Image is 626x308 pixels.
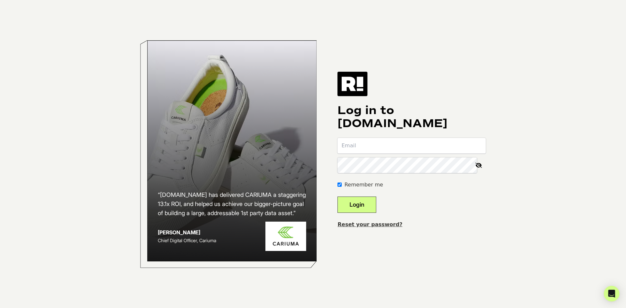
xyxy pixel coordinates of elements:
[265,222,306,251] img: Cariuma
[337,221,402,227] a: Reset your password?
[604,286,619,301] div: Open Intercom Messenger
[158,190,306,218] h2: “[DOMAIN_NAME] has delivered CARIUMA a staggering 13.1x ROI, and helped us achieve our bigger-pic...
[158,238,216,243] span: Chief Digital Officer, Cariuma
[337,197,376,213] button: Login
[344,181,383,189] label: Remember me
[158,229,200,236] strong: [PERSON_NAME]
[337,72,367,96] img: Retention.com
[337,104,486,130] h1: Log in to [DOMAIN_NAME]
[337,138,486,154] input: Email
